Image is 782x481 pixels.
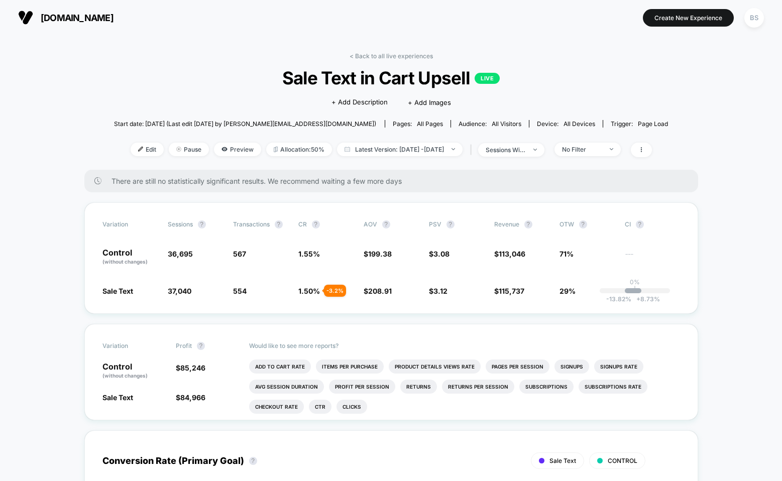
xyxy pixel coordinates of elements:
span: 37,040 [168,287,191,295]
span: $ [429,287,448,295]
span: 208.91 [368,287,392,295]
span: 567 [233,250,246,258]
span: Sessions [168,220,193,228]
span: Device: [529,120,603,128]
li: Returns Per Session [442,380,514,394]
button: ? [524,220,532,228]
span: 1.55 % [298,250,320,258]
li: Checkout Rate [249,400,304,414]
img: end [452,148,455,150]
span: 36,695 [168,250,193,258]
img: edit [138,147,143,152]
span: $ [494,287,524,295]
button: [DOMAIN_NAME] [15,10,117,26]
button: ? [249,457,257,465]
span: 3.08 [433,250,450,258]
li: Signups Rate [594,359,643,374]
span: Allocation: 50% [266,143,332,156]
div: Trigger: [611,120,668,128]
span: $ [429,250,450,258]
span: 29% [560,287,576,295]
span: 84,966 [180,393,205,402]
span: 8.73 % [631,295,660,303]
a: < Back to all live experiences [350,52,433,60]
span: --- [625,251,680,266]
span: + Add Description [331,97,388,107]
span: Pause [169,143,209,156]
span: all pages [417,120,443,128]
button: ? [579,220,587,228]
button: ? [636,220,644,228]
button: BS [741,8,767,28]
span: Sale Text in Cart Upsell [142,67,640,88]
button: ? [382,220,390,228]
span: OTW [560,220,615,228]
span: Start date: [DATE] (Last edit [DATE] by [PERSON_NAME][EMAIL_ADDRESS][DOMAIN_NAME]) [114,120,376,128]
span: Page Load [638,120,668,128]
span: AOV [364,220,377,228]
span: Variation [102,342,158,350]
span: $ [176,393,205,402]
span: CONTROL [608,457,637,464]
button: ? [312,220,320,228]
p: Control [102,249,158,266]
button: Create New Experience [643,9,734,27]
li: Subscriptions [519,380,574,394]
li: Clicks [337,400,367,414]
li: Avg Session Duration [249,380,324,394]
span: $ [176,364,205,372]
p: | [634,286,636,293]
li: Product Details Views Rate [389,359,481,374]
button: ? [275,220,283,228]
span: (without changes) [102,259,148,265]
img: end [533,149,537,151]
span: Preview [214,143,261,156]
span: Sale Text [102,287,133,295]
img: end [610,148,613,150]
span: There are still no statistically significant results. We recommend waiting a few more days [111,177,678,185]
span: + Add Images [408,98,451,106]
img: end [176,147,181,152]
span: 113,046 [499,250,525,258]
span: [DOMAIN_NAME] [41,13,114,23]
span: Profit [176,342,192,349]
img: Visually logo [18,10,33,25]
span: 3.12 [433,287,448,295]
li: Pages Per Session [486,359,549,374]
span: Latest Version: [DATE] - [DATE] [337,143,463,156]
span: $ [364,250,392,258]
span: + [636,295,640,303]
span: (without changes) [102,373,148,379]
div: No Filter [562,146,602,153]
p: Would like to see more reports? [249,342,680,349]
li: Profit Per Session [329,380,395,394]
img: rebalance [274,147,278,152]
span: Transactions [233,220,270,228]
span: $ [364,287,392,295]
span: 199.38 [368,250,392,258]
div: sessions with impression [486,146,526,154]
button: ? [197,342,205,350]
p: 0% [630,278,640,286]
p: LIVE [475,73,500,84]
div: Audience: [459,120,521,128]
span: PSV [429,220,441,228]
li: Ctr [309,400,331,414]
span: All Visitors [492,120,521,128]
span: 554 [233,287,247,295]
li: Add To Cart Rate [249,359,311,374]
span: 85,246 [180,364,205,372]
div: BS [744,8,764,28]
span: CI [625,220,680,228]
span: all devices [564,120,595,128]
span: $ [494,250,525,258]
button: ? [198,220,206,228]
span: 71% [560,250,574,258]
span: -13.82 % [606,295,631,303]
span: Sale Text [102,393,133,402]
p: Control [102,363,166,380]
button: ? [446,220,455,228]
span: CR [298,220,307,228]
li: Subscriptions Rate [579,380,647,394]
img: calendar [345,147,350,152]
